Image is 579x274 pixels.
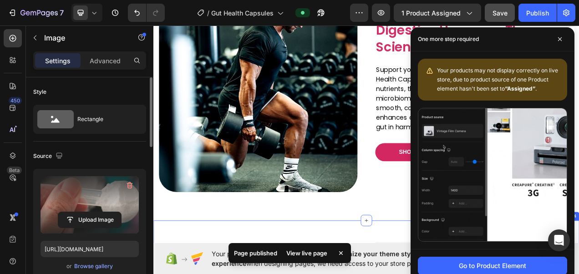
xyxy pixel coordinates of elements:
[9,97,22,104] div: 450
[7,167,22,174] div: Beta
[315,162,356,172] p: SHOP NOW
[77,109,133,130] div: Rectangle
[44,32,122,43] p: Image
[493,9,508,17] span: Save
[284,155,398,178] a: SHOP NOW
[128,4,165,22] div: Undo/Redo
[437,67,558,92] span: Your products may not display correctly on live store, due to product source of one Product eleme...
[526,8,549,18] div: Publish
[401,8,461,18] span: 1 product assigned
[4,4,68,22] button: 7
[45,56,71,66] p: Settings
[518,4,557,22] button: Publish
[394,4,481,22] button: 1 product assigned
[66,261,72,272] span: or
[234,249,277,258] p: Page published
[153,22,579,247] iframe: Design area
[90,56,121,66] p: Advanced
[60,7,64,18] p: 7
[548,229,570,251] div: Open Intercom Messenger
[211,8,274,18] span: Gut Health Capsules
[281,247,333,259] div: View live page
[285,55,538,141] p: Support your digestive system from the inside out with Gut Health Capsules. Packed with probiotic...
[41,241,139,257] input: https://example.com/image.jpg
[516,245,544,253] div: Section 4
[485,4,515,22] button: Save
[418,35,479,44] p: One more step required
[58,212,122,228] button: Upload Image
[212,249,503,268] span: Your page is password protected. To when designing pages, we need access to your store password.
[74,262,113,270] div: Browse gallery
[33,88,46,96] div: Style
[459,261,526,270] div: Go to Product Element
[207,8,209,18] span: /
[505,85,535,92] b: “Assigned”
[33,150,65,162] div: Source
[74,262,113,271] button: Browse gallery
